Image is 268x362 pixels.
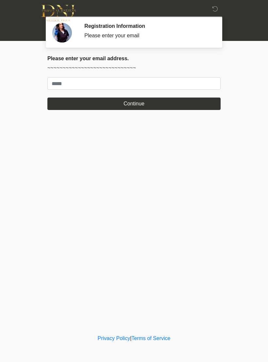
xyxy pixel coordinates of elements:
[41,5,76,22] img: DNJ Med Boutique Logo
[47,55,221,62] h2: Please enter your email address.
[52,23,72,43] img: Agent Avatar
[47,64,221,72] p: ~~~~~~~~~~~~~~~~~~~~~~~~~~~~~
[84,32,211,40] div: Please enter your email
[131,335,170,341] a: Terms of Service
[47,98,221,110] button: Continue
[98,335,130,341] a: Privacy Policy
[130,335,131,341] a: |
